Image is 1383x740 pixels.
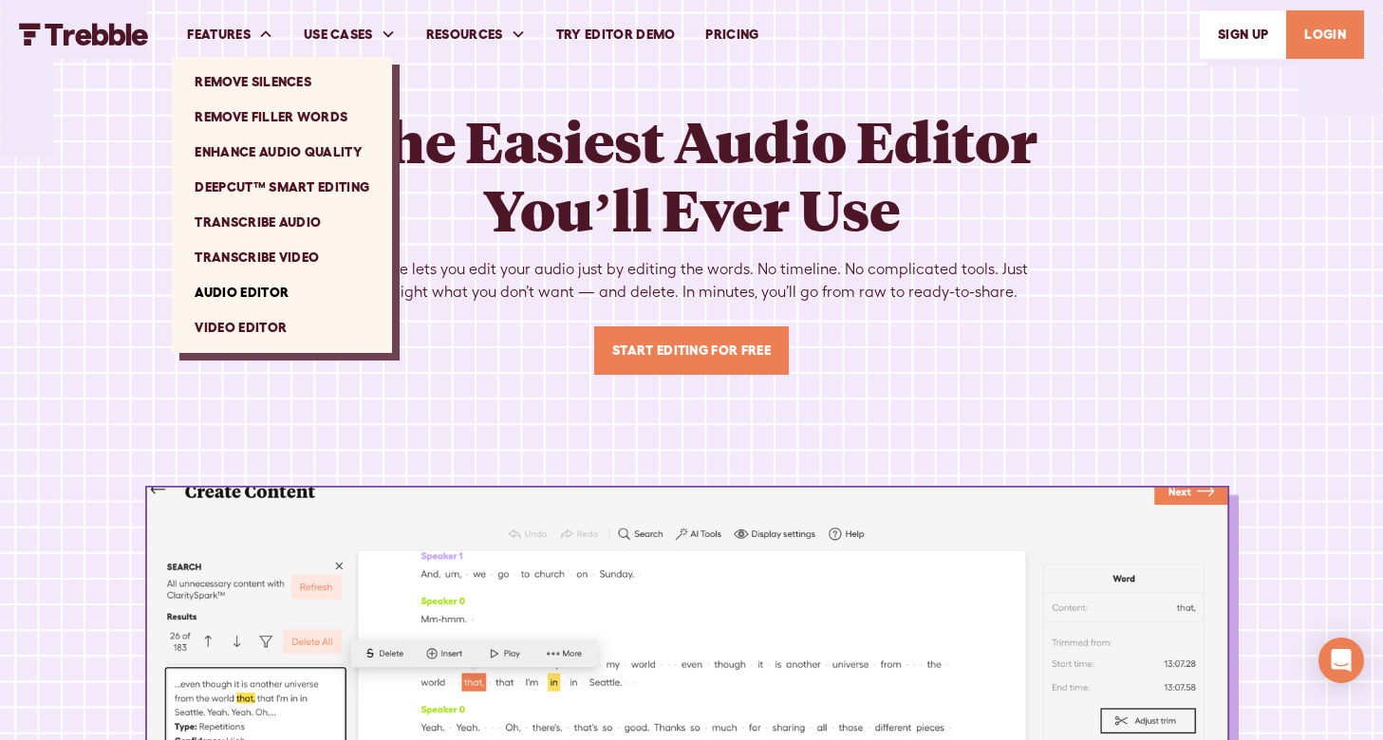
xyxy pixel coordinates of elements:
[179,65,384,100] a: Remove Silences
[179,135,384,170] a: Enhance Audio Quality
[1200,10,1286,59] a: SIGn UP
[327,106,1056,243] h1: The Easiest Audio Editor You’ll Ever Use
[289,2,411,67] div: USE CASES
[1318,638,1364,683] div: Open Intercom Messenger
[179,240,384,275] a: Transcribe Video
[179,310,384,345] a: Video Editor
[594,326,789,375] a: Start Editing For Free
[179,170,384,205] a: DeepCut™ Smart Editing
[411,2,541,67] div: RESOURCES
[304,25,373,45] div: USE CASES
[426,25,503,45] div: RESOURCES
[327,258,1056,304] div: Trebble lets you edit your audio just by editing the words. No timeline. No complicated tools. Ju...
[179,205,384,240] a: Transcribe Audio
[19,23,149,46] img: Trebble FM Logo
[19,23,149,46] a: home
[1286,10,1364,59] a: LOGIN
[179,100,384,135] a: Remove Filler Words
[690,2,774,67] a: PRICING
[179,275,384,310] a: Audio Editor
[172,2,289,67] div: FEATURES
[172,57,392,353] nav: FEATURES
[187,25,251,45] div: FEATURES
[541,2,691,67] a: Try Editor Demo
